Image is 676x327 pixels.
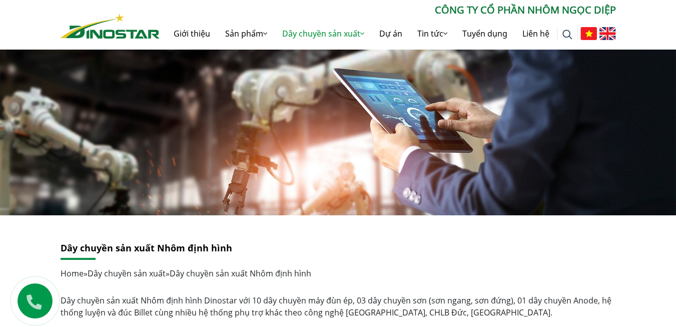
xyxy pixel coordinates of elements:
p: Dây chuyền sản xuất Nhôm định hình Dinostar với 10 dây chuyền máy đùn ép, 03 dây chuyền sơn (sơn ... [61,294,616,318]
a: Tuyển dụng [455,18,515,50]
a: Dự án [372,18,410,50]
a: Dây chuyền sản xuất Nhôm định hình [61,242,232,254]
a: Home [61,268,84,279]
a: Dây chuyền sản xuất [88,268,166,279]
a: Sản phẩm [218,18,275,50]
p: CÔNG TY CỔ PHẦN NHÔM NGỌC DIỆP [160,3,616,18]
a: Liên hệ [515,18,557,50]
span: Dây chuyền sản xuất Nhôm định hình [170,268,311,279]
img: Nhôm Dinostar [61,14,160,39]
a: Giới thiệu [166,18,218,50]
img: search [562,30,572,40]
a: Dây chuyền sản xuất [275,18,372,50]
span: » » [61,268,311,279]
img: English [599,27,616,40]
img: Tiếng Việt [580,27,597,40]
a: Tin tức [410,18,455,50]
